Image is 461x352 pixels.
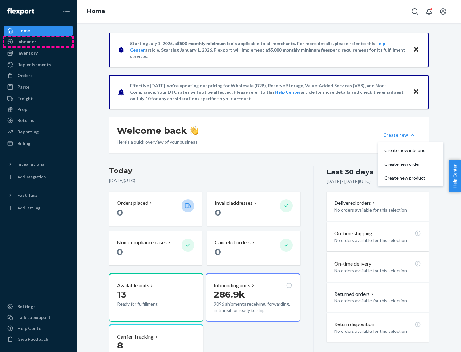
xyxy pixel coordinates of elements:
[17,95,33,102] div: Freight
[214,301,292,314] p: 9096 shipments receiving, forwarding, in transit, or ready to ship
[4,323,73,333] a: Help Center
[379,171,442,185] button: Create new product
[117,333,154,340] p: Carrier Tracking
[17,161,44,167] div: Integrations
[4,334,73,344] button: Give Feedback
[334,230,372,237] p: On-time shipping
[117,139,198,145] p: Here’s a quick overview of your business
[17,192,38,198] div: Fast Tags
[109,231,202,265] button: Non-compliance cases 0
[207,231,300,265] button: Canceled orders 0
[4,60,73,70] a: Replenishments
[207,192,300,226] button: Invalid addresses 0
[117,239,167,246] p: Non-compliance cases
[275,89,301,95] a: Help Center
[17,61,51,68] div: Replenishments
[4,203,73,213] a: Add Fast Tag
[334,321,374,328] p: Return disposition
[4,93,73,104] a: Freight
[379,157,442,171] button: Create new order
[117,282,149,289] p: Available units
[190,126,198,135] img: hand-wave emoji
[17,129,39,135] div: Reporting
[17,174,46,180] div: Add Integration
[412,87,420,97] button: Close
[4,127,73,137] a: Reporting
[117,199,148,207] p: Orders placed
[4,115,73,125] a: Returns
[117,246,123,257] span: 0
[384,148,425,153] span: Create new inbound
[327,178,371,185] p: [DATE] - [DATE] ( UTC )
[384,162,425,166] span: Create new order
[17,28,30,34] div: Home
[334,268,421,274] p: No orders available for this selection
[4,104,73,115] a: Prep
[17,336,48,342] div: Give Feedback
[17,117,34,124] div: Returns
[378,129,421,141] button: Create newCreate new inboundCreate new orderCreate new product
[384,176,425,180] span: Create new product
[117,289,126,300] span: 13
[334,237,421,244] p: No orders available for this selection
[379,144,442,157] button: Create new inbound
[17,84,31,90] div: Parcel
[4,36,73,47] a: Inbounds
[17,325,43,332] div: Help Center
[4,70,73,81] a: Orders
[214,282,250,289] p: Inbounding units
[17,72,33,79] div: Orders
[117,125,198,136] h1: Welcome back
[412,45,420,54] button: Close
[4,190,73,200] button: Fast Tags
[60,5,73,18] button: Close Navigation
[109,166,300,176] h3: Today
[268,47,328,52] span: $5,000 monthly minimum fee
[327,167,373,177] div: Last 30 days
[109,177,300,184] p: [DATE] ( UTC )
[17,50,38,56] div: Inventory
[4,159,73,169] button: Integrations
[4,26,73,36] a: Home
[334,291,375,298] button: Returned orders
[423,5,435,18] button: Open notifications
[17,106,27,113] div: Prep
[109,273,203,322] button: Available units13Ready for fulfillment
[7,8,34,15] img: Flexport logo
[17,38,37,45] div: Inbounds
[215,207,221,218] span: 0
[17,205,40,211] div: Add Fast Tag
[130,83,407,102] p: Effective [DATE], we're updating our pricing for Wholesale (B2B), Reserve Storage, Value-Added Se...
[408,5,421,18] button: Open Search Box
[109,192,202,226] button: Orders placed 0
[334,207,421,213] p: No orders available for this selection
[4,301,73,312] a: Settings
[87,8,105,15] a: Home
[117,207,123,218] span: 0
[117,301,176,307] p: Ready for fulfillment
[206,273,300,322] button: Inbounding units286.9k9096 shipments receiving, forwarding, in transit, or ready to ship
[4,82,73,92] a: Parcel
[177,41,233,46] span: $500 monthly minimum fee
[17,303,36,310] div: Settings
[334,199,376,207] button: Delivered orders
[437,5,449,18] button: Open account menu
[4,312,73,323] a: Talk to Support
[334,328,421,334] p: No orders available for this selection
[215,199,253,207] p: Invalid addresses
[17,314,51,321] div: Talk to Support
[334,260,371,268] p: On-time delivery
[82,2,110,21] ol: breadcrumbs
[17,140,30,147] div: Billing
[215,246,221,257] span: 0
[4,172,73,182] a: Add Integration
[4,138,73,148] a: Billing
[215,239,251,246] p: Canceled orders
[214,289,245,300] span: 286.9k
[449,160,461,192] button: Help Center
[4,48,73,58] a: Inventory
[130,40,407,60] p: Starting July 1, 2025, a is applicable to all merchants. For more details, please refer to this a...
